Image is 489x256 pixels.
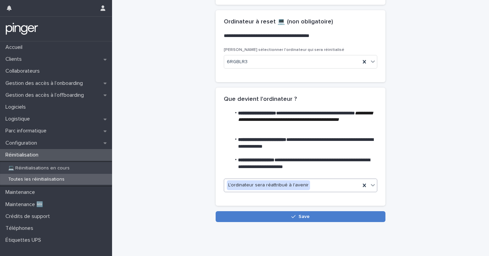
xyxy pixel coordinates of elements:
p: Configuration [3,140,42,146]
p: Maintenance [3,189,40,196]
h2: Que devient l'ordinateur ? [224,96,297,103]
p: Logiciels [3,104,31,110]
p: Logistique [3,116,35,122]
div: L'ordinateur sera réattribué à l'avenir [227,180,310,190]
p: Crédits de support [3,213,55,220]
h2: Ordinateur à reset 💻 (non obligatoire) [224,18,333,26]
span: 6RGBLR3 [227,58,248,66]
p: 💻 Réinitialisations en cours [3,165,75,171]
p: Réinitialisation [3,152,44,158]
p: Clients [3,56,27,62]
span: [PERSON_NAME] sélectionner l'ordinateur qui sera réinitialisé [224,48,344,52]
p: Toutes les réinitialisations [3,177,70,182]
p: Collaborateurs [3,68,45,74]
button: Save [216,211,385,222]
img: mTgBEunGTSyRkCgitkcU [5,22,38,36]
p: Téléphones [3,225,39,232]
p: Étiquettes UPS [3,237,47,243]
p: Parc informatique [3,128,52,134]
p: Maintenance 🆕 [3,201,49,208]
p: Gestion des accès à l’offboarding [3,92,89,98]
span: Save [298,214,310,219]
p: Accueil [3,44,28,51]
p: Gestion des accès à l’onboarding [3,80,88,87]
